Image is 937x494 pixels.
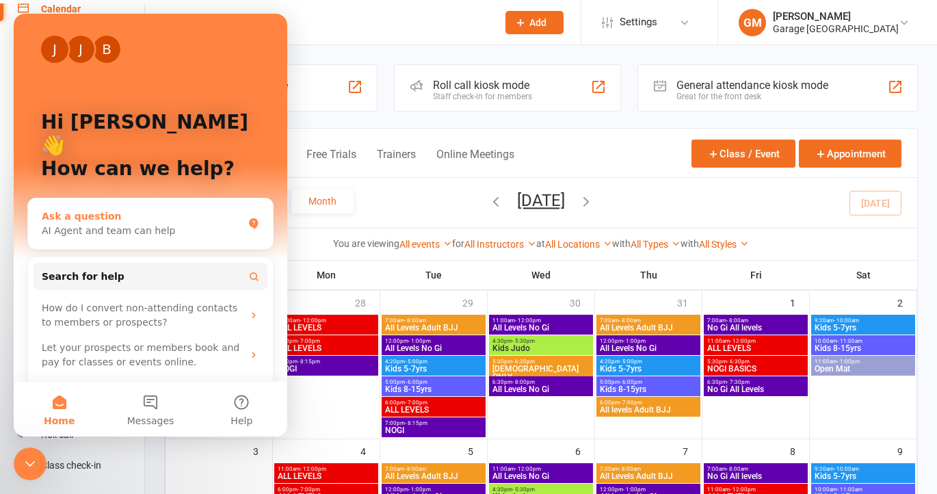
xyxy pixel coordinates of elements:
[814,324,912,332] span: Kids 5-7yrs
[492,486,590,493] span: 4:30pm
[14,447,47,480] iframe: Intercom live chat
[28,210,229,224] div: AI Agent and team can help
[619,317,641,324] span: - 8:00am
[384,426,483,434] span: NOGI
[790,439,809,462] div: 8
[380,261,488,289] th: Tue
[384,406,483,414] span: ALL LEVELS
[492,466,590,472] span: 11:00am
[814,344,912,352] span: Kids 8-15yrs
[707,359,805,365] span: 5:30pm
[707,344,805,352] span: ALL LEVELS
[691,140,795,168] button: Class / Event
[28,367,229,381] div: Set up a new member waiver
[384,324,483,332] span: All Levels Adult BJJ
[399,239,452,250] a: All events
[492,359,590,365] span: 5:30pm
[18,450,144,481] a: Class kiosk mode
[702,261,810,289] th: Fri
[384,359,483,365] span: 4:20pm
[676,92,828,101] div: Great for the front desk
[253,439,272,462] div: 3
[623,338,646,344] span: - 1:00pm
[707,324,805,332] span: No Gi All levels
[699,239,749,250] a: All Styles
[707,365,805,373] span: NOGI BASICS
[707,472,805,480] span: No Gi All levels
[20,361,254,387] div: Set up a new member waiver
[217,402,239,412] span: Help
[545,239,612,250] a: All Locations
[273,261,380,289] th: Mon
[291,189,354,213] button: Month
[570,291,594,313] div: 30
[298,338,320,344] span: - 7:00pm
[492,317,590,324] span: 11:00am
[404,317,426,324] span: - 8:00am
[515,466,541,472] span: - 12:00pm
[492,338,590,344] span: 4:30pm
[512,379,535,385] span: - 8:00pm
[404,466,426,472] span: - 8:00am
[599,344,698,352] span: All Levels No Gi
[436,148,514,177] button: Online Meetings
[79,22,107,49] div: Profile image for Bec
[529,17,546,28] span: Add
[492,385,590,393] span: All Levels No Gi
[599,400,698,406] span: 6:00pm
[517,191,565,210] button: [DATE]
[599,486,698,493] span: 12:00pm
[599,317,698,324] span: 7:00am
[727,379,750,385] span: - 7:30pm
[683,439,702,462] div: 7
[28,327,229,356] div: Let your prospects or members book and pay for classes or events online.
[300,466,326,472] span: - 12:00pm
[677,291,702,313] div: 31
[277,338,375,344] span: 6:00pm
[306,148,356,177] button: Free Trials
[620,359,642,365] span: - 5:00pm
[384,486,483,493] span: 12:00pm
[277,472,375,480] span: ALL LEVELS
[384,317,483,324] span: 7:00am
[599,324,698,332] span: All Levels Adult BJJ
[360,439,380,462] div: 4
[333,238,399,249] strong: You are viewing
[730,486,756,493] span: - 12:00pm
[20,282,254,322] div: How do I convert non-attending contacts to members or prospects?
[595,261,702,289] th: Thu
[488,261,595,289] th: Wed
[512,359,535,365] span: - 6:30pm
[837,359,860,365] span: - 1:00pm
[599,365,698,373] span: Kids 5-7yrs
[384,400,483,406] span: 6:00pm
[180,13,488,32] input: Search...
[91,368,182,423] button: Messages
[28,287,229,316] div: How do I convert non-attending contacts to members or prospects?
[41,3,81,14] div: Calendar
[623,486,646,493] span: - 1:00pm
[53,22,81,49] div: Profile image for Jia
[433,79,532,92] div: Roll call kiosk mode
[384,338,483,344] span: 12:00pm
[726,466,748,472] span: - 8:00am
[384,385,483,393] span: Kids 8-15yrs
[468,439,487,462] div: 5
[726,317,748,324] span: - 8:00am
[599,359,698,365] span: 4:20pm
[599,406,698,414] span: All levels Adult BJJ
[384,472,483,480] span: All Levels Adult BJJ
[28,196,229,210] div: Ask a question
[599,466,698,472] span: 7:00am
[28,256,111,270] span: Search for help
[707,486,805,493] span: 11:00am
[433,92,532,101] div: Staff check-in for members
[837,486,862,493] span: - 11:00am
[620,379,642,385] span: - 6:00pm
[277,317,375,324] span: 11:00am
[727,359,750,365] span: - 6:30pm
[814,486,912,493] span: 10:00am
[14,184,260,236] div: Ask a questionAI Agent and team can help
[512,338,535,344] span: - 5:30pm
[384,466,483,472] span: 7:00am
